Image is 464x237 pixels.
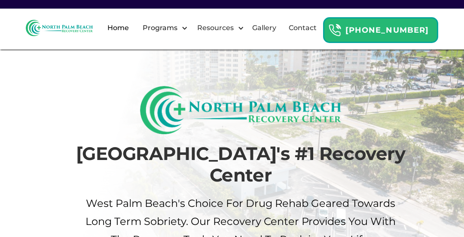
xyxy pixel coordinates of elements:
div: Programs [135,14,190,42]
strong: [PHONE_NUMBER] [345,25,429,35]
a: Gallery [247,14,281,42]
img: North Palm Beach Recovery Logo (Rectangle) [140,86,342,134]
a: Contact [284,14,322,42]
a: Header Calendar Icons[PHONE_NUMBER] [323,13,438,43]
div: Programs [140,23,180,33]
a: Home [102,14,134,42]
h1: [GEOGRAPHIC_DATA]'s #1 Recovery Center [75,143,406,186]
div: Resources [190,14,246,42]
img: Header Calendar Icons [328,24,341,37]
div: Resources [195,23,236,33]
